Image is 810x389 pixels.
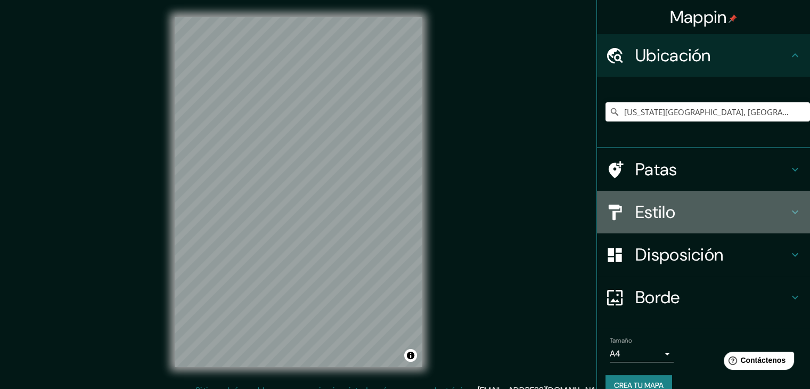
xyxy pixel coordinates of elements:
img: pin-icon.png [729,14,737,23]
canvas: Mapa [175,17,422,367]
button: Activar o desactivar atribución [404,349,417,362]
div: Ubicación [597,34,810,77]
font: Patas [635,158,677,181]
div: Borde [597,276,810,319]
font: Mappin [670,6,727,28]
div: Estilo [597,191,810,233]
font: A4 [610,348,620,359]
div: Patas [597,148,810,191]
input: Elige tu ciudad o zona [606,102,810,121]
font: Ubicación [635,44,711,67]
div: Disposición [597,233,810,276]
iframe: Lanzador de widgets de ayuda [715,347,798,377]
font: Disposición [635,244,723,266]
font: Estilo [635,201,675,223]
font: Borde [635,286,680,309]
div: A4 [610,345,674,362]
font: Tamaño [610,336,632,345]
